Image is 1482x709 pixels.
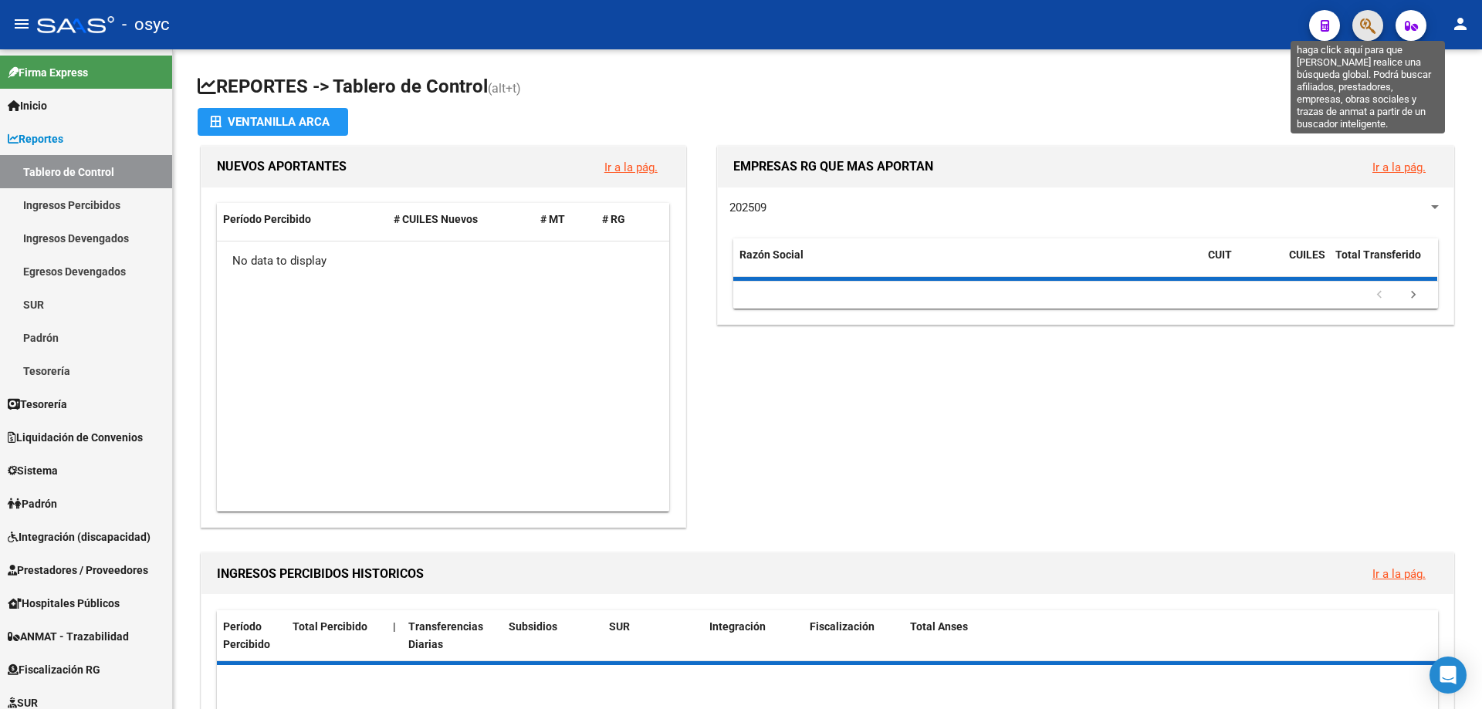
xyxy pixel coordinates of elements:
datatable-header-cell: Integración [703,610,804,661]
datatable-header-cell: # RG [596,203,658,236]
span: Subsidios [509,620,557,633]
span: 202509 [729,201,766,214]
button: Ir a la pág. [1360,559,1438,588]
datatable-header-cell: # CUILES Nuevos [387,203,535,236]
span: Fiscalización RG [8,661,100,678]
datatable-header-cell: Total Percibido [286,610,387,661]
span: # CUILES Nuevos [394,213,478,225]
span: CUILES [1289,248,1325,261]
span: Reportes [8,130,63,147]
datatable-header-cell: # MT [534,203,596,236]
datatable-header-cell: | [387,610,402,661]
span: Total Anses [910,620,968,633]
datatable-header-cell: Período Percibido [217,203,387,236]
span: ANMAT - Trazabilidad [8,628,129,645]
a: Ir a la pág. [1372,567,1426,581]
span: # MT [540,213,565,225]
a: go to next page [1399,287,1428,304]
a: Ir a la pág. [1372,160,1426,174]
span: Total Percibido [293,620,367,633]
datatable-header-cell: Fiscalización [804,610,904,661]
span: Razón Social [739,248,804,261]
span: SUR [609,620,630,633]
div: No data to display [217,241,669,280]
span: Padrón [8,495,57,512]
span: EMPRESAS RG QUE MAS APORTAN [733,159,933,174]
span: Prestadores / Proveedores [8,562,148,579]
span: Liquidación de Convenios [8,429,143,446]
span: Período Percibido [223,620,270,650]
span: Firma Express [8,64,88,81]
button: Ir a la pág. [1360,153,1438,181]
datatable-header-cell: Total Anses [904,610,1426,661]
datatable-header-cell: CUIT [1202,238,1283,289]
button: Ventanilla ARCA [198,108,348,136]
span: # RG [602,213,625,225]
a: go to previous page [1365,287,1394,304]
span: Integración (discapacidad) [8,528,151,545]
datatable-header-cell: Razón Social [733,238,1202,289]
datatable-header-cell: Transferencias Diarias [402,610,502,661]
span: Hospitales Públicos [8,595,120,612]
a: Ir a la pág. [604,160,658,174]
datatable-header-cell: Período Percibido [217,610,286,661]
span: INGRESOS PERCIBIDOS HISTORICOS [217,566,424,581]
div: Open Intercom Messenger [1430,657,1467,694]
span: | [393,620,396,633]
span: Fiscalización [810,620,875,633]
datatable-header-cell: Total Transferido [1329,238,1437,289]
span: Transferencias Diarias [408,620,483,650]
span: Sistema [8,462,58,479]
div: Ventanilla ARCA [210,108,336,136]
h1: REPORTES -> Tablero de Control [198,74,1457,101]
span: Tesorería [8,396,67,413]
span: Inicio [8,97,47,114]
datatable-header-cell: CUILES [1283,238,1329,289]
mat-icon: menu [12,15,31,33]
span: Integración [709,620,766,633]
datatable-header-cell: Subsidios [502,610,603,661]
mat-icon: person [1451,15,1470,33]
button: Ir a la pág. [592,153,670,181]
span: NUEVOS APORTANTES [217,159,347,174]
span: - osyc [122,8,170,42]
span: Total Transferido [1335,248,1421,261]
span: (alt+t) [488,81,521,96]
datatable-header-cell: SUR [603,610,703,661]
span: Período Percibido [223,213,311,225]
span: CUIT [1208,248,1232,261]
